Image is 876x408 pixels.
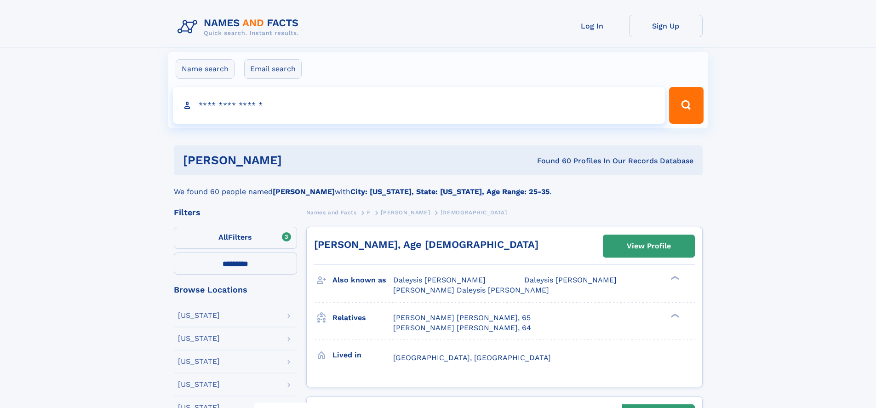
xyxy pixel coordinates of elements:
[669,87,703,124] button: Search Button
[367,209,371,216] span: F
[381,207,430,218] a: [PERSON_NAME]
[629,15,703,37] a: Sign Up
[173,87,665,124] input: search input
[393,323,531,333] a: [PERSON_NAME] [PERSON_NAME], 64
[183,155,410,166] h1: [PERSON_NAME]
[244,59,302,79] label: Email search
[174,15,306,40] img: Logo Names and Facts
[178,335,220,342] div: [US_STATE]
[174,208,297,217] div: Filters
[367,207,371,218] a: F
[603,235,694,257] a: View Profile
[332,347,393,363] h3: Lived in
[273,187,335,196] b: [PERSON_NAME]
[176,59,235,79] label: Name search
[409,156,693,166] div: Found 60 Profiles In Our Records Database
[306,207,357,218] a: Names and Facts
[393,276,486,284] span: Daleysis [PERSON_NAME]
[393,286,549,294] span: [PERSON_NAME] Daleysis [PERSON_NAME]
[441,209,507,216] span: [DEMOGRAPHIC_DATA]
[627,236,671,257] div: View Profile
[174,227,297,249] label: Filters
[555,15,629,37] a: Log In
[314,239,538,250] a: [PERSON_NAME], Age [DEMOGRAPHIC_DATA]
[393,313,531,323] a: [PERSON_NAME] [PERSON_NAME], 65
[174,175,703,197] div: We found 60 people named with .
[178,381,220,388] div: [US_STATE]
[669,312,680,318] div: ❯
[178,358,220,365] div: [US_STATE]
[350,187,550,196] b: City: [US_STATE], State: [US_STATE], Age Range: 25-35
[393,353,551,362] span: [GEOGRAPHIC_DATA], [GEOGRAPHIC_DATA]
[178,312,220,319] div: [US_STATE]
[381,209,430,216] span: [PERSON_NAME]
[524,276,617,284] span: Daleysis [PERSON_NAME]
[218,233,228,241] span: All
[669,275,680,281] div: ❯
[174,286,297,294] div: Browse Locations
[332,272,393,288] h3: Also known as
[332,310,393,326] h3: Relatives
